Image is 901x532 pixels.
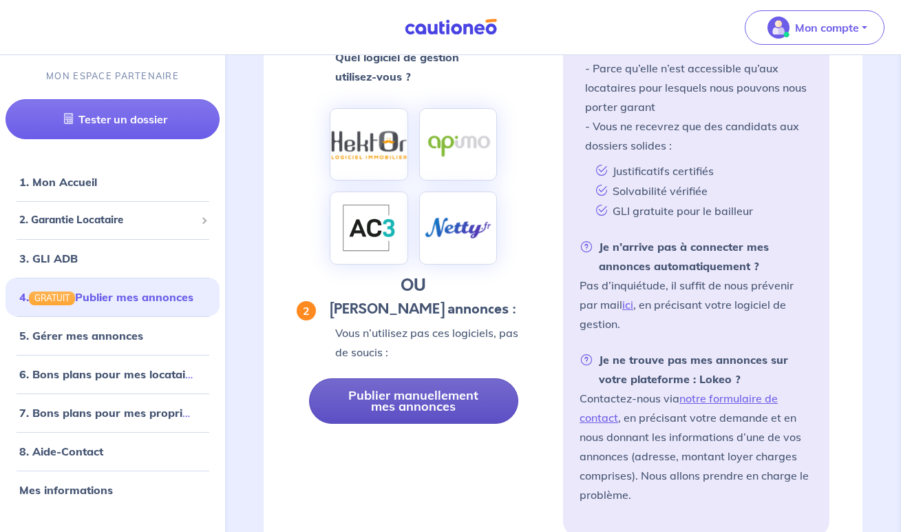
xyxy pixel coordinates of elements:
[6,360,220,388] div: 6. Bons plans pour mes locataires
[19,367,202,381] a: 6. Bons plans pour mes locataires
[585,161,813,181] li: Justificatifs certifiés
[399,19,502,36] img: Cautioneo
[745,10,884,45] button: illu_account_valid_menu.svgMon compte
[19,175,97,189] a: 1. Mon Accueil
[6,322,220,349] div: 5. Gérer mes annonces
[580,350,813,504] li: Contactez-nous via , en précisant votre demande et en nous donnant les informations d’une de vos ...
[580,237,813,334] li: Pas d’inquiétude, il suffit de nous prévenir par mail , en précisant votre logiciel de gestion.
[6,99,220,139] a: Tester un dossier
[324,192,413,265] a: logo-AC3.png
[6,207,220,234] div: 2. Garantie Locataire
[6,245,220,272] div: 3. GLI ADB
[585,201,813,221] li: GLI gratuite pour le bailleur
[420,213,496,243] img: logo-netty.png
[6,438,220,465] div: 8. Aide-Contact
[6,476,220,504] div: Mes informations
[585,181,813,201] li: Solvabilité vérifiée
[324,108,413,181] a: logo-hektor.png
[19,483,113,497] a: Mes informations
[580,59,813,116] li: - Parce qu’elle n’est accessible qu’aux locataires pour lesquels nous pouvons nous porter garant
[341,201,396,254] img: logo-AC3.png
[46,70,179,83] p: MON ESPACE PARTENAIRE
[19,329,143,342] a: 5. Gérer mes annonces
[414,108,502,181] a: logo-apimo.png
[19,444,103,458] a: 8. Aide-Contact
[580,116,813,221] li: - Vous ne recevrez que des candidats aux dossiers solides :
[330,125,407,163] img: logo-hektor.png
[335,50,459,83] strong: Quel logiciel de gestion utilisez-vous ?
[580,391,778,424] a: notre formulaire de contact
[414,192,502,265] a: logo-netty.png
[335,323,530,362] p: Vous n’utilisez pas ces logiciels, pas de soucis :
[420,121,496,167] img: logo-apimo.png
[309,378,518,424] a: Publier manuellement mes annonces
[580,350,813,389] strong: Je ne trouve pas mes annonces sur votre plateforme : Lokeo ?
[795,19,859,36] p: Mon compte
[19,212,195,228] span: 2. Garantie Locataire
[767,17,789,39] img: illu_account_valid_menu.svg
[19,290,193,304] a: 4.GRATUITPublier mes annonces
[6,283,220,311] div: 4.GRATUITPublier mes annonces
[6,399,220,427] div: 7. Bons plans pour mes propriétaires
[6,168,220,196] div: 1. Mon Accueil
[580,237,813,276] strong: Je n’arrive pas à connecter mes annonces automatiquement ?
[19,252,78,265] a: 3. GLI ADB
[297,301,530,318] h5: [PERSON_NAME] annonces :
[622,298,633,311] a: ici
[297,276,530,296] h4: OU
[19,406,219,420] a: 7. Bons plans pour mes propriétaires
